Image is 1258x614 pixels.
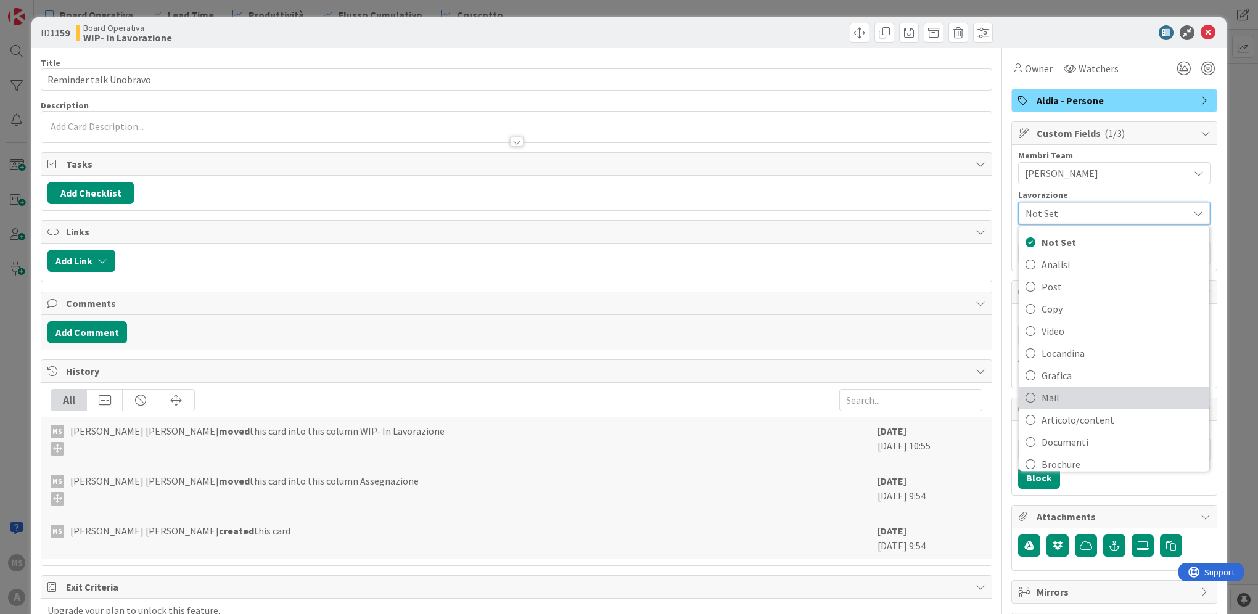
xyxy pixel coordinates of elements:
a: Brochure [1019,453,1209,475]
a: Documenti [1019,431,1209,453]
b: moved [219,425,250,437]
label: Title [41,57,60,68]
b: [DATE] [878,525,906,537]
div: [DATE] 9:54 [878,523,982,553]
a: Articolo/content [1019,409,1209,431]
span: Analisi [1042,255,1203,274]
input: Search... [839,389,982,411]
b: moved [219,475,250,487]
span: Documenti [1042,433,1203,451]
a: Grafica [1019,364,1209,387]
a: Video [1019,320,1209,342]
div: Lavorazione [1018,190,1211,199]
button: Add Checklist [47,182,134,204]
span: Links [66,224,969,239]
div: [DATE] 10:55 [878,424,982,460]
b: [DATE] [878,425,906,437]
div: All [51,390,87,411]
button: Add Link [47,250,115,272]
span: Planned Dates [1018,310,1211,323]
span: Exit Criteria [66,579,969,594]
span: Custom Fields [1037,126,1194,141]
span: Owner [1025,61,1053,76]
span: Aldia - Persone [1037,93,1194,108]
b: 1159 [50,27,70,39]
div: Priorità [1018,231,1211,240]
a: Copy [1019,298,1209,320]
span: ( 1/3 ) [1104,127,1125,139]
span: Post [1042,277,1203,296]
span: Video [1042,322,1203,340]
div: MS [51,525,64,538]
span: Copy [1042,300,1203,318]
span: Mail [1042,388,1203,407]
span: Articolo/content [1042,411,1203,429]
span: Mirrors [1037,584,1194,599]
span: Not Set [1042,233,1203,252]
div: MS [51,425,64,438]
span: Grafica [1042,366,1203,385]
span: Not Set [1026,205,1182,222]
span: Description [41,100,89,111]
button: Block [1018,467,1060,489]
div: [DATE] 9:54 [878,473,982,510]
div: Membri Team [1018,151,1211,160]
span: Attachments [1037,509,1194,524]
span: Watchers [1079,61,1119,76]
span: Board Operativa [83,23,172,33]
span: History [66,364,969,379]
span: Brochure [1042,455,1203,473]
span: [PERSON_NAME] [PERSON_NAME] this card [70,523,290,538]
span: Actual Dates [1018,353,1211,366]
span: Support [26,2,56,17]
a: Analisi [1019,253,1209,276]
b: WIP- In Lavorazione [83,33,172,43]
b: created [219,525,254,537]
span: Locandina [1042,344,1203,362]
a: Locandina [1019,342,1209,364]
b: [DATE] [878,475,906,487]
span: [PERSON_NAME] [PERSON_NAME] this card into this column Assegnazione [70,473,419,506]
button: Add Comment [47,321,127,343]
input: type card name here... [41,68,992,91]
span: ID [41,25,70,40]
span: [DATE] [1018,367,1048,382]
label: Reason [1018,427,1048,438]
span: [PERSON_NAME] [PERSON_NAME] this card into this column WIP- In Lavorazione [70,424,445,456]
span: Tasks [66,157,969,171]
div: MS [51,475,64,488]
a: Post [1019,276,1209,298]
a: Mail [1019,387,1209,409]
span: [PERSON_NAME] [1025,166,1189,181]
span: Comments [66,296,969,311]
a: Not Set [1019,231,1209,253]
